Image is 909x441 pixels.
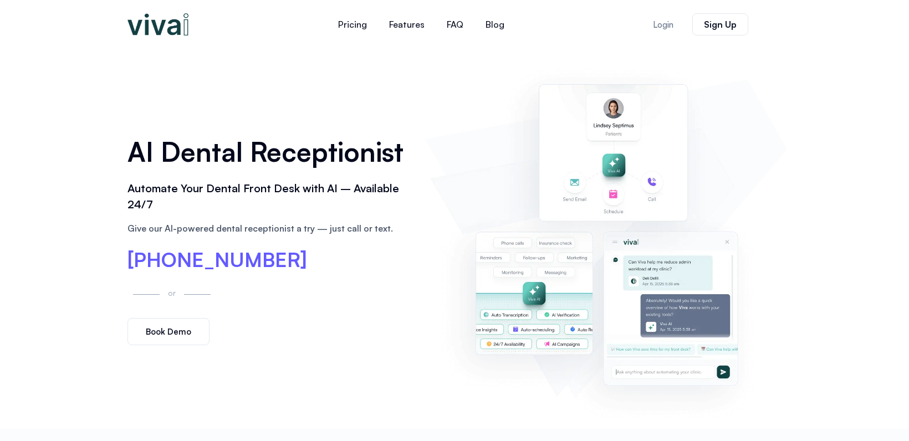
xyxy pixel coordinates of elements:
a: Login [640,14,687,35]
a: Blog [474,11,515,38]
a: Pricing [327,11,378,38]
h2: Automate Your Dental Front Desk with AI – Available 24/7 [127,181,413,213]
span: Login [653,20,673,29]
h1: AI Dental Receptionist [127,132,413,171]
p: or [165,286,178,299]
span: Book Demo [146,327,191,336]
a: [PHONE_NUMBER] [127,250,307,270]
a: Book Demo [127,318,210,345]
img: AI dental receptionist dashboard – virtual receptionist dental office [430,60,782,418]
a: Features [378,11,436,38]
a: Sign Up [692,13,748,35]
nav: Menu [261,11,582,38]
span: Sign Up [704,20,737,29]
p: Give our AI-powered dental receptionist a try — just call or text. [127,222,413,235]
a: FAQ [436,11,474,38]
